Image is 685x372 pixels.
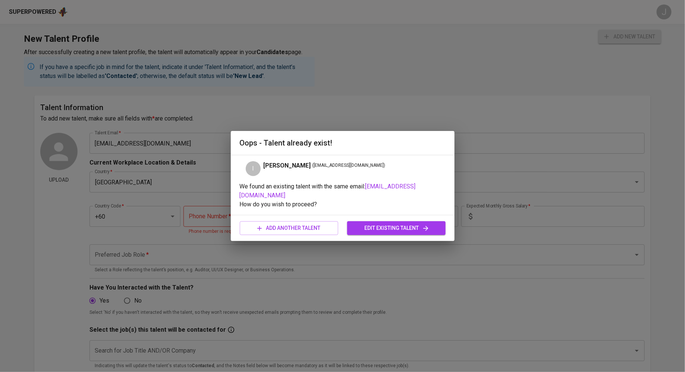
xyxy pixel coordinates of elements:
span: add another talent [246,223,332,233]
p: How do you wish to proceed? [240,200,446,209]
h2: Oops - Talent already exist! [240,137,446,149]
span: [PERSON_NAME] [264,161,311,170]
button: edit existing talent [347,221,446,235]
span: edit existing talent [353,223,440,233]
button: add another talent [240,221,338,235]
div: I [246,161,261,176]
span: ( [EMAIL_ADDRESS][DOMAIN_NAME] ) [312,162,386,169]
p: We found an existing talent with the same email: [240,182,446,200]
